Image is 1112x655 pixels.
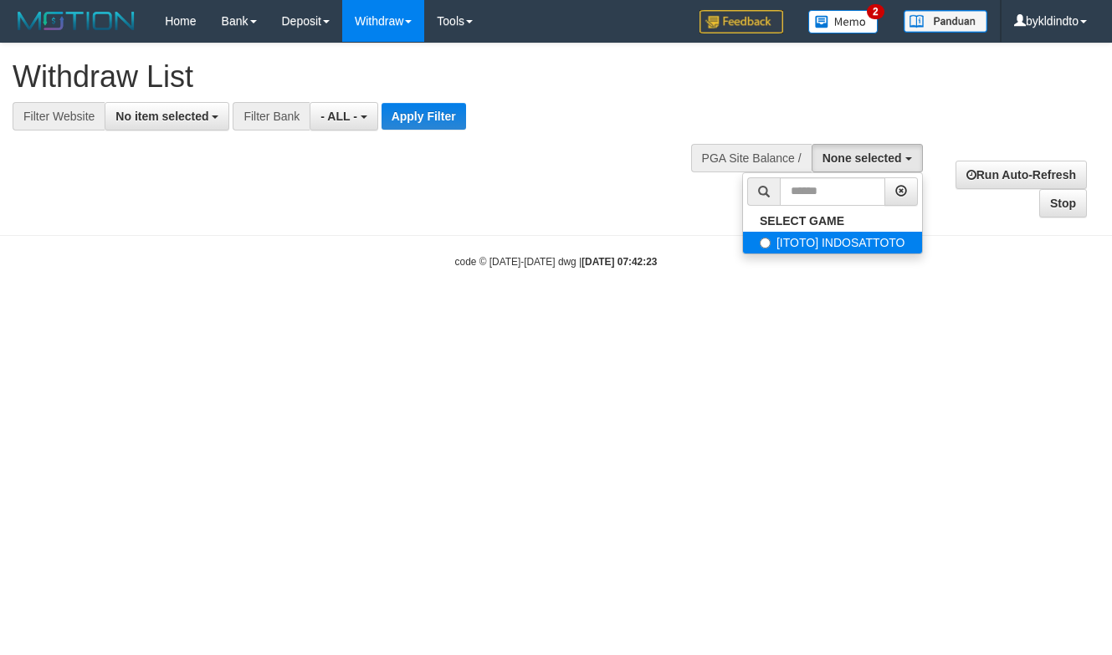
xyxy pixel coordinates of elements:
small: code © [DATE]-[DATE] dwg | [455,256,658,268]
span: No item selected [115,110,208,123]
button: Apply Filter [382,103,466,130]
button: - ALL - [310,102,377,130]
label: [ITOTO] INDOSATTOTO [743,232,922,253]
h1: Withdraw List [13,60,725,94]
img: Feedback.jpg [699,10,783,33]
b: SELECT GAME [760,214,844,228]
span: None selected [822,151,902,165]
a: Stop [1039,189,1087,217]
a: SELECT GAME [743,210,922,232]
div: Filter Website [13,102,105,130]
button: None selected [812,144,923,172]
img: panduan.png [904,10,987,33]
div: PGA Site Balance / [691,144,812,172]
img: MOTION_logo.png [13,8,140,33]
button: No item selected [105,102,229,130]
strong: [DATE] 07:42:23 [582,256,657,268]
input: [ITOTO] INDOSATTOTO [760,238,771,248]
img: Button%20Memo.svg [808,10,879,33]
span: - ALL - [320,110,357,123]
div: Filter Bank [233,102,310,130]
span: 2 [867,4,884,19]
a: Run Auto-Refresh [956,161,1087,189]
